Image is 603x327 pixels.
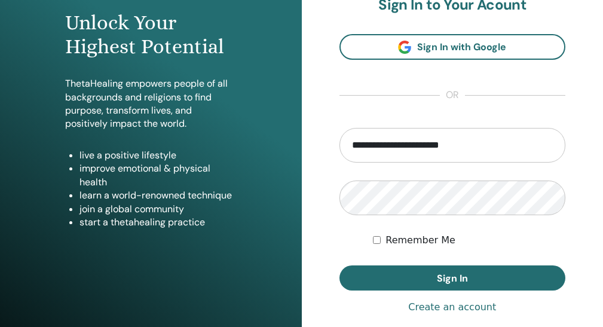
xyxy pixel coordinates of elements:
a: Sign In with Google [339,34,566,60]
li: improve emotional & physical health [79,162,236,189]
h1: Unlock Your Highest Potential [65,11,236,60]
span: or [440,88,465,103]
span: Sign In with Google [417,41,506,53]
p: ThetaHealing empowers people of all backgrounds and religions to find purpose, transform lives, a... [65,77,236,131]
li: live a positive lifestyle [79,149,236,162]
div: Keep me authenticated indefinitely or until I manually logout [373,233,565,247]
a: Create an account [408,300,496,314]
li: learn a world-renowned technique [79,189,236,202]
label: Remember Me [385,233,455,247]
span: Sign In [437,272,468,285]
li: start a thetahealing practice [79,216,236,229]
li: join a global community [79,203,236,216]
button: Sign In [339,265,566,291]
